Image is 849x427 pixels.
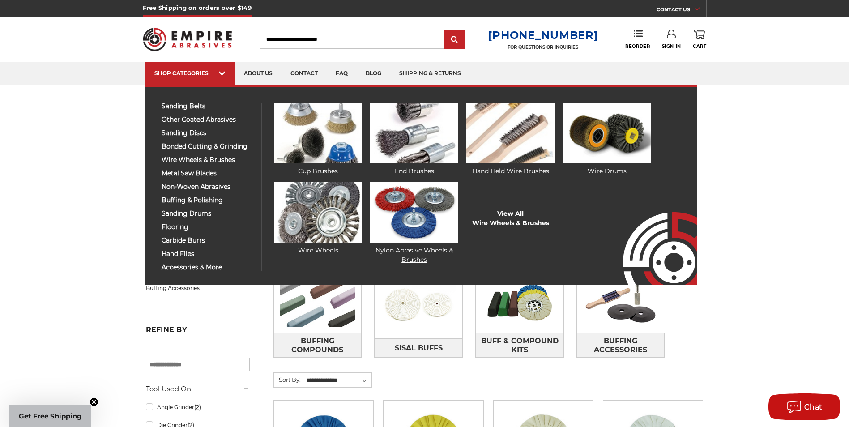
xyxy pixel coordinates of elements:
[194,404,201,410] span: (2)
[19,412,82,420] span: Get Free Shipping
[563,103,651,163] img: Wire Drums
[146,384,250,394] h5: Tool Used On
[274,182,362,255] a: Wire Wheels
[274,103,362,163] img: Cup Brushes
[162,184,254,190] span: non-woven abrasives
[162,130,254,137] span: sanding discs
[768,393,840,420] button: Chat
[162,157,254,163] span: wire wheels & brushes
[370,182,458,243] img: Nylon Abrasive Wheels & Brushes
[804,403,823,411] span: Chat
[162,264,254,271] span: accessories & more
[657,4,706,17] a: CONTACT US
[577,333,665,358] a: Buffing Accessories
[274,333,361,358] span: Buffing Compounds
[395,341,443,356] span: Sisal Buffs
[390,62,470,85] a: shipping & returns
[625,30,650,49] a: Reorder
[162,116,254,123] span: other coated abrasives
[446,31,464,49] input: Submit
[466,103,555,176] a: Hand Held Wire Brushes
[370,182,458,265] a: Nylon Abrasive Wheels & Brushes
[327,62,357,85] a: faq
[162,103,254,110] span: sanding belts
[146,280,250,296] a: Buffing Accessories
[90,397,98,406] button: Close teaser
[305,374,371,387] select: Sort By:
[357,62,390,85] a: blog
[472,209,549,228] a: View AllWire Wheels & Brushes
[375,338,462,358] a: Sisal Buffs
[370,103,458,163] img: End Brushes
[274,103,362,176] a: Cup Brushes
[476,271,563,333] img: Buff & Compound Kits
[476,333,563,358] a: Buff & Compound Kits
[143,22,232,57] img: Empire Abrasives
[146,325,250,339] h5: Refine by
[162,224,254,231] span: flooring
[154,70,226,77] div: SHOP CATEGORIES
[274,182,362,243] img: Wire Wheels
[146,399,250,415] a: Angle Grinder
[662,43,681,49] span: Sign In
[488,29,598,42] a: [PHONE_NUMBER]
[274,271,362,333] img: Buffing Compounds
[282,62,327,85] a: contact
[9,405,91,427] div: Get Free ShippingClose teaser
[274,373,301,386] label: Sort By:
[162,197,254,204] span: buffing & polishing
[370,103,458,176] a: End Brushes
[162,170,254,177] span: metal saw blades
[577,271,665,333] img: Buffing Accessories
[466,103,555,163] img: Hand Held Wire Brushes
[235,62,282,85] a: about us
[162,237,254,244] span: carbide burrs
[625,43,650,49] span: Reorder
[162,210,254,217] span: sanding drums
[162,143,254,150] span: bonded cutting & grinding
[375,274,462,336] img: Sisal Buffs
[488,44,598,50] p: FOR QUESTIONS OR INQUIRIES
[693,43,706,49] span: Cart
[563,103,651,176] a: Wire Drums
[607,186,697,285] img: Empire Abrasives Logo Image
[162,251,254,257] span: hand files
[693,30,706,49] a: Cart
[274,333,362,358] a: Buffing Compounds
